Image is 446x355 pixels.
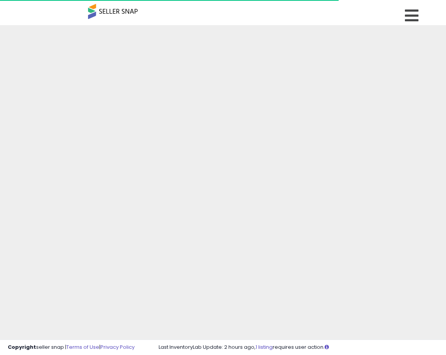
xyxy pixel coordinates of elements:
[159,344,439,351] div: Last InventoryLab Update: 2 hours ago, requires user action.
[8,343,36,351] strong: Copyright
[8,344,135,351] div: seller snap | |
[66,343,99,351] a: Terms of Use
[325,345,329,350] i: Click here to read more about un-synced listings.
[100,343,135,351] a: Privacy Policy
[256,343,273,351] a: 1 listing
